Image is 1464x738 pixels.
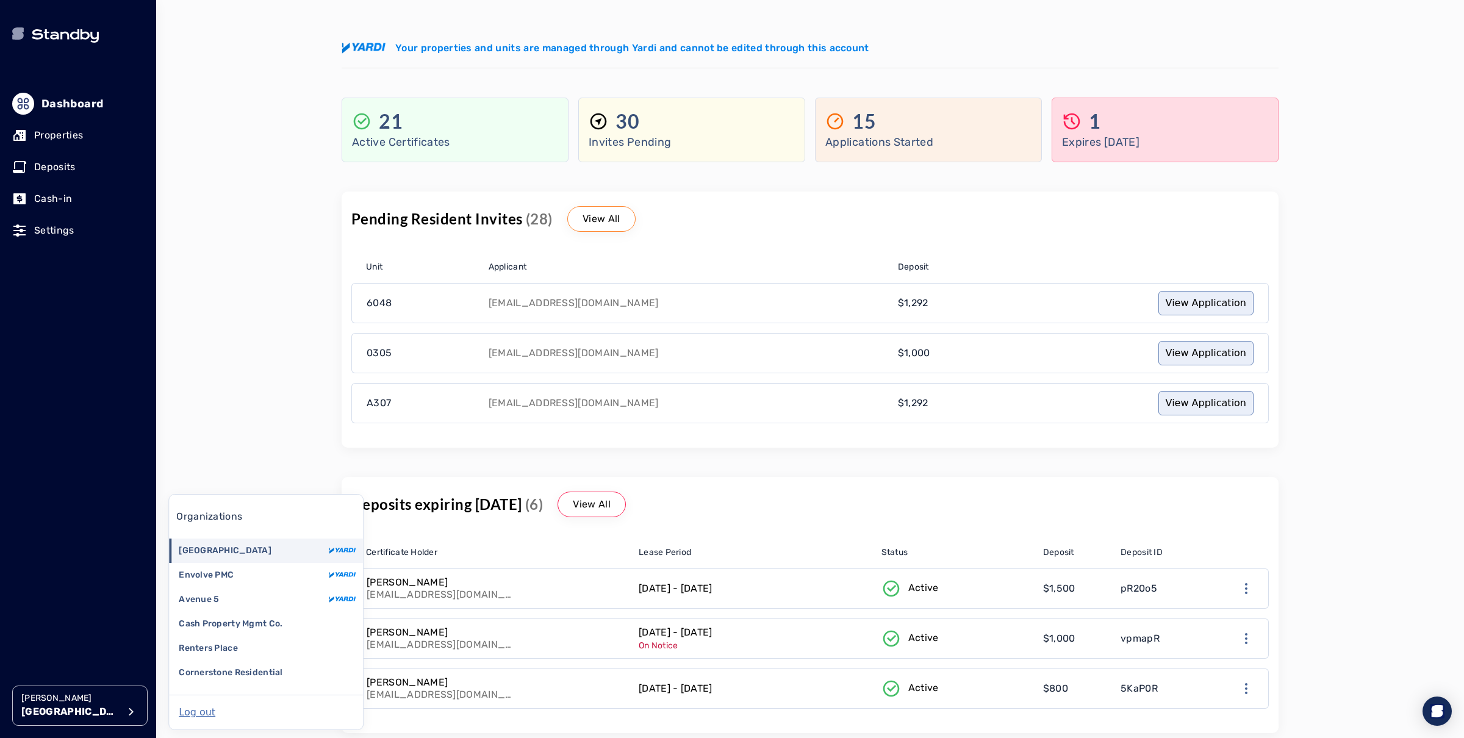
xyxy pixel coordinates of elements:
[1121,681,1158,696] p: 5KaP0R
[367,396,391,410] p: A307
[179,618,282,630] p: Cash Property Mgmt Co.
[908,631,939,645] p: Active
[874,569,1036,608] a: Active
[908,581,939,595] p: Active
[179,705,215,720] button: Log out
[874,619,1036,658] a: Active
[526,210,553,227] span: (28)
[342,43,386,54] img: yardi
[12,154,144,181] a: Deposits
[639,546,691,559] span: Lease Period
[898,346,930,360] p: $1,000
[1043,681,1068,696] p: $800
[179,569,234,581] p: Envolve PMC
[489,261,527,273] span: Applicant
[329,572,356,579] img: yardi
[179,642,238,654] p: Renters Place
[367,346,392,360] p: 0305
[639,681,712,696] p: [DATE] - [DATE]
[367,626,513,639] p: [PERSON_NAME]
[329,548,356,554] img: yardi
[1113,619,1207,658] a: vpmapR
[1121,581,1157,596] p: pR20o5
[573,497,611,512] p: View All
[34,223,74,238] p: Settings
[1121,631,1160,646] p: vpmapR
[352,134,558,151] p: Active Certificates
[12,122,144,149] a: Properties
[639,625,712,640] p: [DATE] - [DATE]
[179,593,219,606] p: Avenue 5
[1036,569,1113,608] a: $1,500
[352,669,631,708] a: [PERSON_NAME][EMAIL_ADDRESS][DOMAIN_NAME]
[367,639,513,651] p: [EMAIL_ADDRESS][DOMAIN_NAME]
[367,296,392,310] p: 6048
[34,192,72,206] p: Cash-in
[631,569,874,608] a: [DATE] - [DATE]
[41,95,103,112] p: Dashboard
[567,206,636,232] a: View All
[489,298,659,308] p: [EMAIL_ADDRESS][DOMAIN_NAME]
[352,569,631,608] a: [PERSON_NAME][EMAIL_ADDRESS][DOMAIN_NAME]
[176,509,242,524] p: Organizations
[179,545,271,557] p: [GEOGRAPHIC_DATA]
[12,90,144,117] a: Dashboard
[583,212,620,226] p: View All
[1113,669,1207,708] a: 5KaP0R
[631,669,874,708] a: [DATE] - [DATE]
[21,704,119,719] p: [GEOGRAPHIC_DATA]
[1121,546,1163,559] span: Deposit ID
[1036,669,1113,708] a: $800
[366,546,437,559] span: Certificate Holder
[1043,546,1074,559] span: Deposit
[1158,291,1254,315] a: View Application
[329,596,356,603] img: yardi
[1043,581,1075,596] p: $1,500
[852,109,876,134] p: 15
[1089,109,1101,134] p: 1
[589,134,795,151] p: Invites Pending
[881,546,908,559] span: Status
[21,692,119,704] p: [PERSON_NAME]
[489,348,659,358] p: [EMAIL_ADDRESS][DOMAIN_NAME]
[898,261,929,273] span: Deposit
[12,185,144,212] a: Cash-in
[367,589,513,601] p: [EMAIL_ADDRESS][DOMAIN_NAME]
[525,495,543,513] span: (6)
[352,619,631,658] a: [PERSON_NAME][EMAIL_ADDRESS][DOMAIN_NAME]
[366,261,382,273] span: Unit
[367,676,513,689] p: [PERSON_NAME]
[631,619,874,658] a: [DATE] - [DATE]On Notice
[12,217,144,244] a: Settings
[1113,569,1207,608] a: pR20o5
[34,128,83,143] p: Properties
[898,396,928,410] p: $1,292
[874,669,1036,708] a: Active
[639,640,712,652] p: On Notice
[558,492,626,517] a: View All
[1043,631,1075,646] p: $1,000
[639,581,712,596] p: [DATE] - [DATE]
[12,686,148,726] button: [PERSON_NAME][GEOGRAPHIC_DATA]
[898,296,928,310] p: $1,292
[179,667,282,679] p: Cornerstone Residential
[34,160,76,174] p: Deposits
[395,41,869,56] p: Your properties and units are managed through Yardi and cannot be edited through this account
[351,495,543,514] p: Deposits expiring [DATE]
[379,109,403,134] p: 21
[615,109,639,134] p: 30
[1036,619,1113,658] a: $1,000
[1158,391,1254,415] a: View Application
[1158,341,1254,365] a: View Application
[367,689,513,701] p: [EMAIL_ADDRESS][DOMAIN_NAME]
[825,134,1032,151] p: Applications Started
[1423,697,1452,726] div: Open Intercom Messenger
[489,398,659,408] p: [EMAIL_ADDRESS][DOMAIN_NAME]
[908,681,939,695] p: Active
[1062,134,1268,151] p: Expires [DATE]
[367,576,513,589] p: [PERSON_NAME]
[351,209,553,229] p: Pending Resident Invites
